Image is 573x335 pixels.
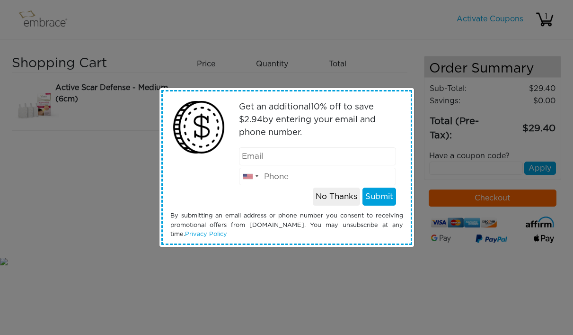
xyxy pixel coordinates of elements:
div: United States: +1 [239,168,261,185]
a: Privacy Policy [185,231,227,237]
input: Phone [239,168,396,186]
span: 10 [311,103,320,111]
input: Email [239,147,396,165]
p: Get an additional % off to save $ by entering your email and phone number. [239,101,396,139]
button: No Thanks [313,188,360,206]
span: 2.94 [244,116,263,124]
button: Submit [362,188,396,206]
div: By submitting an email address or phone number you consent to receiving promotional offers from [... [163,211,410,239]
img: money2.png [168,96,230,158]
